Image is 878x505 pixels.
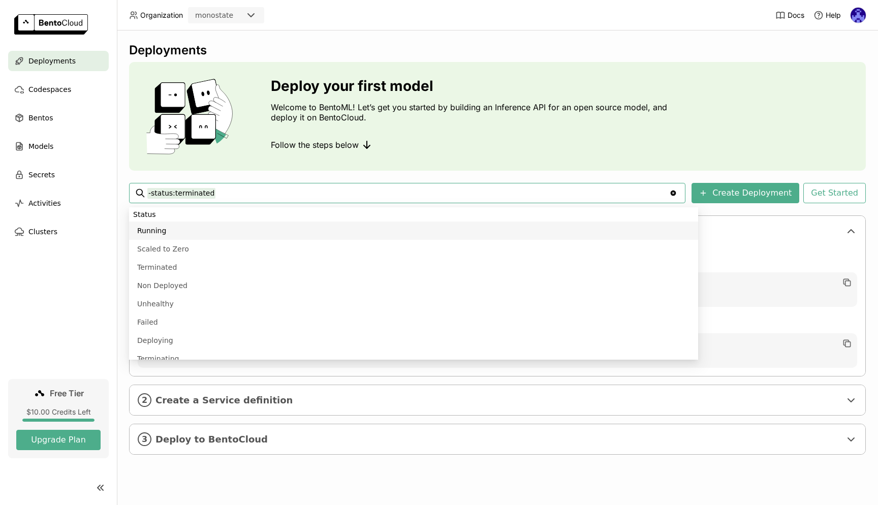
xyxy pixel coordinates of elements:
h3: Deploy your first model [271,78,672,94]
div: 2Create a Service definition [130,385,865,415]
a: Deployments [8,51,109,71]
span: Create a Service definition [155,395,841,406]
span: Deployments [28,55,76,67]
a: Clusters [8,222,109,242]
li: Unhealthy [129,295,698,313]
a: Models [8,136,109,156]
ul: Menu [129,207,698,360]
li: Scaled to Zero [129,240,698,258]
span: Activities [28,197,61,209]
span: Secrets [28,169,55,181]
span: Bentos [28,112,53,124]
button: Get Started [803,183,866,203]
span: Free Tier [50,388,84,398]
a: Docs [775,10,804,20]
li: Deploying [129,331,698,350]
span: Docs [788,11,804,20]
button: Upgrade Plan [16,430,101,450]
span: Clusters [28,226,57,238]
button: Create Deployment [692,183,799,203]
span: Models [28,140,53,152]
div: $10.00 Credits Left [16,407,101,417]
span: Follow the steps below [271,140,359,150]
span: Organization [140,11,183,20]
li: Failed [129,313,698,331]
i: 2 [138,393,151,407]
li: Terminating [129,350,698,368]
img: logo [14,14,88,35]
svg: Clear value [669,189,677,197]
li: Status [129,207,698,222]
li: Terminated [129,258,698,276]
a: Free Tier$10.00 Credits LeftUpgrade Plan [8,379,109,458]
li: Non Deployed [129,276,698,295]
img: cover onboarding [137,78,246,154]
span: Deploy to BentoCloud [155,434,841,445]
div: Deployments [129,43,866,58]
div: 3Deploy to BentoCloud [130,424,865,454]
input: Search [147,185,669,201]
a: Secrets [8,165,109,185]
img: Andrew correa [851,8,866,23]
a: Activities [8,193,109,213]
div: Help [813,10,841,20]
a: Codespaces [8,79,109,100]
li: Running [129,222,698,240]
span: Help [826,11,841,20]
i: 3 [138,432,151,446]
p: Welcome to BentoML! Let’s get you started by building an Inference API for an open source model, ... [271,102,672,122]
span: Codespaces [28,83,71,96]
a: Bentos [8,108,109,128]
div: monostate [195,10,233,20]
input: Selected monostate. [234,11,235,21]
